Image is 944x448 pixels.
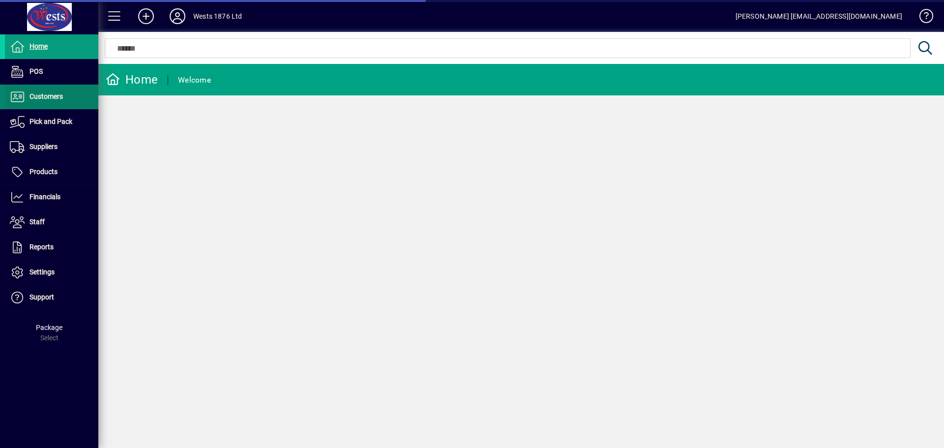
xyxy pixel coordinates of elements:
span: Package [36,324,62,331]
span: Home [29,42,48,50]
a: Pick and Pack [5,110,98,134]
button: Add [130,7,162,25]
a: Staff [5,210,98,235]
a: Suppliers [5,135,98,159]
a: POS [5,60,98,84]
div: Wests 1876 Ltd [193,8,242,24]
div: Home [106,72,158,88]
div: Welcome [178,72,211,88]
span: Products [29,168,58,176]
button: Profile [162,7,193,25]
span: Support [29,293,54,301]
a: Products [5,160,98,184]
span: Financials [29,193,60,201]
span: Pick and Pack [29,118,72,125]
a: Settings [5,260,98,285]
a: Customers [5,85,98,109]
span: Suppliers [29,143,58,150]
div: [PERSON_NAME] [EMAIL_ADDRESS][DOMAIN_NAME] [736,8,902,24]
span: Settings [29,268,55,276]
a: Support [5,285,98,310]
span: POS [29,67,43,75]
span: Reports [29,243,54,251]
a: Financials [5,185,98,209]
a: Knowledge Base [912,2,932,34]
a: Reports [5,235,98,260]
span: Customers [29,92,63,100]
span: Staff [29,218,45,226]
